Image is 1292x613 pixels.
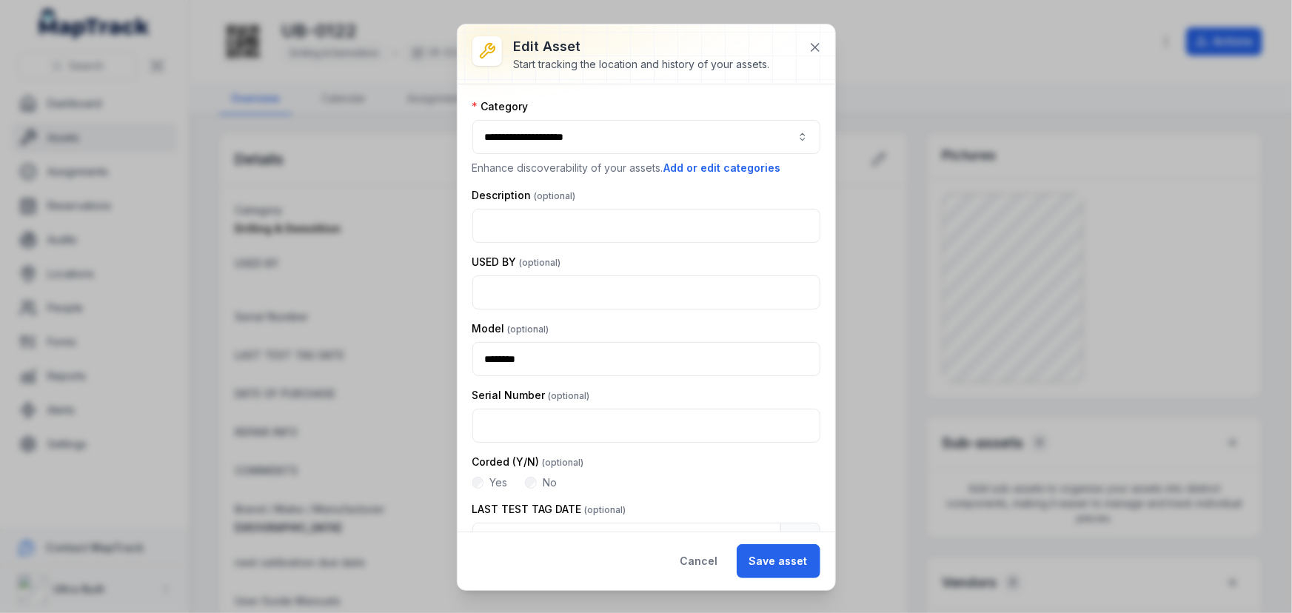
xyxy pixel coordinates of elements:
[472,99,529,114] label: Category
[472,388,590,403] label: Serial Number
[472,188,576,203] label: Description
[472,255,561,269] label: USED BY
[514,36,770,57] h3: Edit asset
[472,321,549,336] label: Model
[472,502,626,517] label: LAST TEST TAG DATE
[668,544,731,578] button: Cancel
[472,455,584,469] label: Corded (Y/N)
[663,160,782,176] button: Add or edit categories
[514,57,770,72] div: Start tracking the location and history of your assets.
[472,160,820,176] p: Enhance discoverability of your assets.
[489,475,507,490] label: Yes
[737,544,820,578] button: Save asset
[780,523,820,557] button: Calendar
[543,475,557,490] label: No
